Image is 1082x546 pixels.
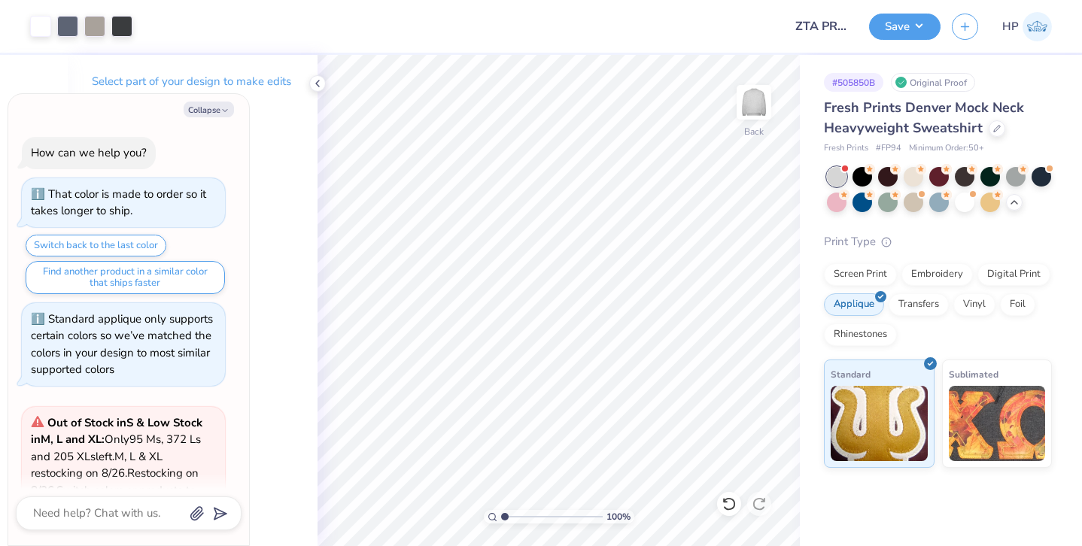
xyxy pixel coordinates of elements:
a: HP [1002,12,1052,41]
span: Fresh Prints [824,142,868,155]
img: Hannah Pettit [1023,12,1052,41]
button: Find another product in a similar color that ships faster [26,261,225,294]
span: 100 % [606,510,631,523]
p: Select part of your design to make edits in this panel [92,73,293,108]
div: Back [744,125,764,138]
div: Original Proof [891,73,975,92]
div: Print Type [824,233,1052,250]
button: Save [869,14,941,40]
div: Embroidery [901,263,973,286]
span: Standard [831,366,871,382]
div: # 505850B [824,73,883,92]
img: Sublimated [949,386,1046,461]
img: Back [739,87,769,117]
div: Rhinestones [824,323,897,346]
span: HP [1002,18,1019,35]
button: Switch back to the last color [26,235,166,256]
span: Minimum Order: 50 + [909,142,984,155]
div: That color is made to order so it takes longer to ship. [31,187,206,219]
span: # FP94 [876,142,901,155]
button: Collapse [184,102,234,117]
span: Fresh Prints Denver Mock Neck Heavyweight Sweatshirt [824,99,1024,137]
div: Transfers [889,293,949,316]
div: Foil [1000,293,1035,316]
div: Applique [824,293,884,316]
span: Sublimated [949,366,998,382]
div: Vinyl [953,293,995,316]
div: Digital Print [977,263,1050,286]
strong: Out of Stock in S [47,415,136,430]
input: Untitled Design [784,11,858,41]
div: How can we help you? [31,145,147,160]
img: Standard [831,386,928,461]
div: Standard applique only supports certain colors so we’ve matched the colors in your design to most... [31,311,213,378]
div: Screen Print [824,263,897,286]
span: Only 95 Ms, 372 Ls and 205 XLs left. M, L & XL restocking on 8/26. Restocking on 8/26. Switch col... [31,415,202,515]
